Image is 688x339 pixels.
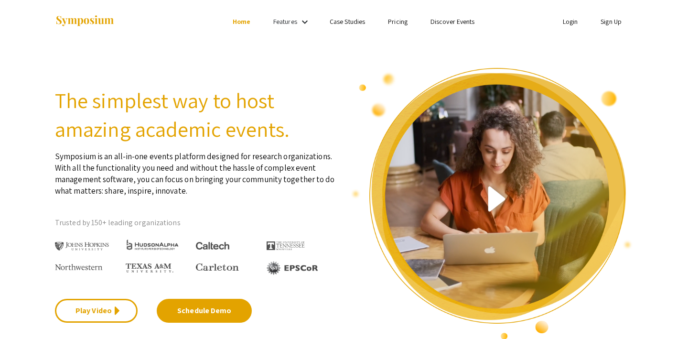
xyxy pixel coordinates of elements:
img: The University of Tennessee [267,241,305,250]
img: EPSCOR [267,261,319,275]
a: Schedule Demo [157,299,252,323]
mat-icon: Expand Features list [299,16,311,28]
a: Pricing [388,17,408,26]
img: Northwestern [55,264,103,270]
img: Carleton [196,263,239,271]
img: Texas A&M University [126,263,173,273]
p: Symposium is an all-in-one events platform designed for research organizations. With all the func... [55,143,337,197]
a: Sign Up [601,17,622,26]
img: Symposium by ForagerOne [55,15,115,28]
p: Trusted by 150+ leading organizations [55,216,337,230]
img: Caltech [196,242,229,250]
a: Play Video [55,299,138,323]
a: Features [273,17,297,26]
img: Johns Hopkins University [55,242,109,251]
h2: The simplest way to host amazing academic events. [55,86,337,143]
a: Login [563,17,578,26]
img: HudsonAlpha [126,239,180,250]
a: Discover Events [430,17,475,26]
a: Home [233,17,250,26]
a: Case Studies [330,17,365,26]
